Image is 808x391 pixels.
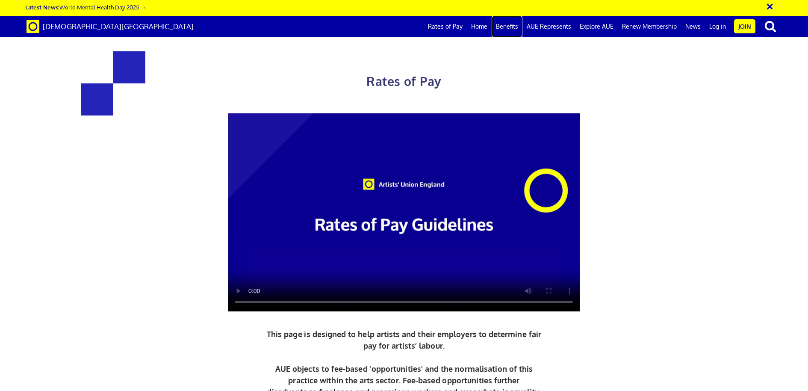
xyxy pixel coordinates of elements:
[618,16,681,37] a: Renew Membership
[467,16,492,37] a: Home
[681,16,705,37] a: News
[20,16,200,37] a: Brand [DEMOGRAPHIC_DATA][GEOGRAPHIC_DATA]
[25,3,59,11] strong: Latest News:
[522,16,575,37] a: AUE Represents
[366,74,441,89] span: Rates of Pay
[757,17,784,35] button: search
[734,19,755,33] a: Join
[25,3,146,11] a: Latest News:World Mental Health Day 2025 →
[424,16,467,37] a: Rates of Pay
[492,16,522,37] a: Benefits
[575,16,618,37] a: Explore AUE
[705,16,730,37] a: Log in
[43,22,194,31] span: [DEMOGRAPHIC_DATA][GEOGRAPHIC_DATA]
